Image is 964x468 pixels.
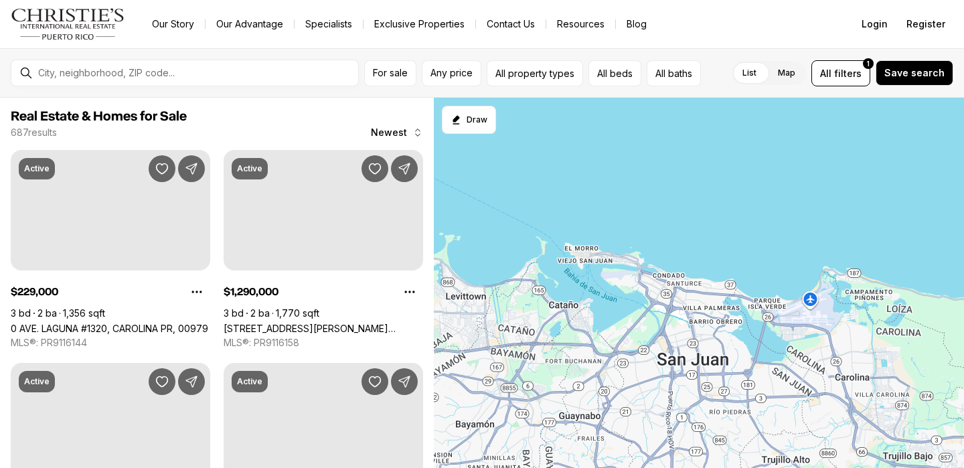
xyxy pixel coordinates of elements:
button: Allfilters1 [811,60,870,86]
a: Specialists [295,15,363,33]
button: Property options [183,279,210,305]
button: Contact Us [476,15,546,33]
button: Start drawing [442,106,496,134]
button: Newest [363,119,431,146]
span: Real Estate & Homes for Sale [11,110,187,123]
button: Save Property: 14 CERVANTES #2 [361,155,388,182]
span: All [820,66,831,80]
button: All baths [647,60,701,86]
span: 1 [867,58,870,69]
button: Login [854,11,896,37]
span: Any price [430,68,473,78]
button: All beds [588,60,641,86]
a: Exclusive Properties [364,15,475,33]
p: Active [237,376,262,387]
p: 687 results [11,127,57,138]
a: 14 CERVANTES #2, SAN JUAN PR, 00907 [224,323,423,334]
a: Blog [616,15,657,33]
img: logo [11,8,125,40]
button: Save Property: 0 AVE. LAGUNA #1320 [149,155,175,182]
a: Our Advantage [206,15,294,33]
a: Our Story [141,15,205,33]
span: Register [906,19,945,29]
a: Resources [546,15,615,33]
p: Active [24,163,50,174]
span: Newest [371,127,407,138]
label: List [732,61,767,85]
span: filters [834,66,862,80]
button: Save Property: The Icon 1120 ASHFORD AVE #1003 [361,368,388,395]
label: Map [767,61,806,85]
span: Login [862,19,888,29]
span: Save search [884,68,945,78]
button: Property options [396,279,423,305]
p: Active [24,376,50,387]
a: 0 AVE. LAGUNA #1320, CAROLINA PR, 00979 [11,323,208,334]
button: Save Property: Condado Blu DELCASSE ST. #901 [149,368,175,395]
span: For sale [373,68,408,78]
button: Save search [876,60,953,86]
button: Any price [422,60,481,86]
button: For sale [364,60,416,86]
p: Active [237,163,262,174]
button: Register [898,11,953,37]
button: All property types [487,60,583,86]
